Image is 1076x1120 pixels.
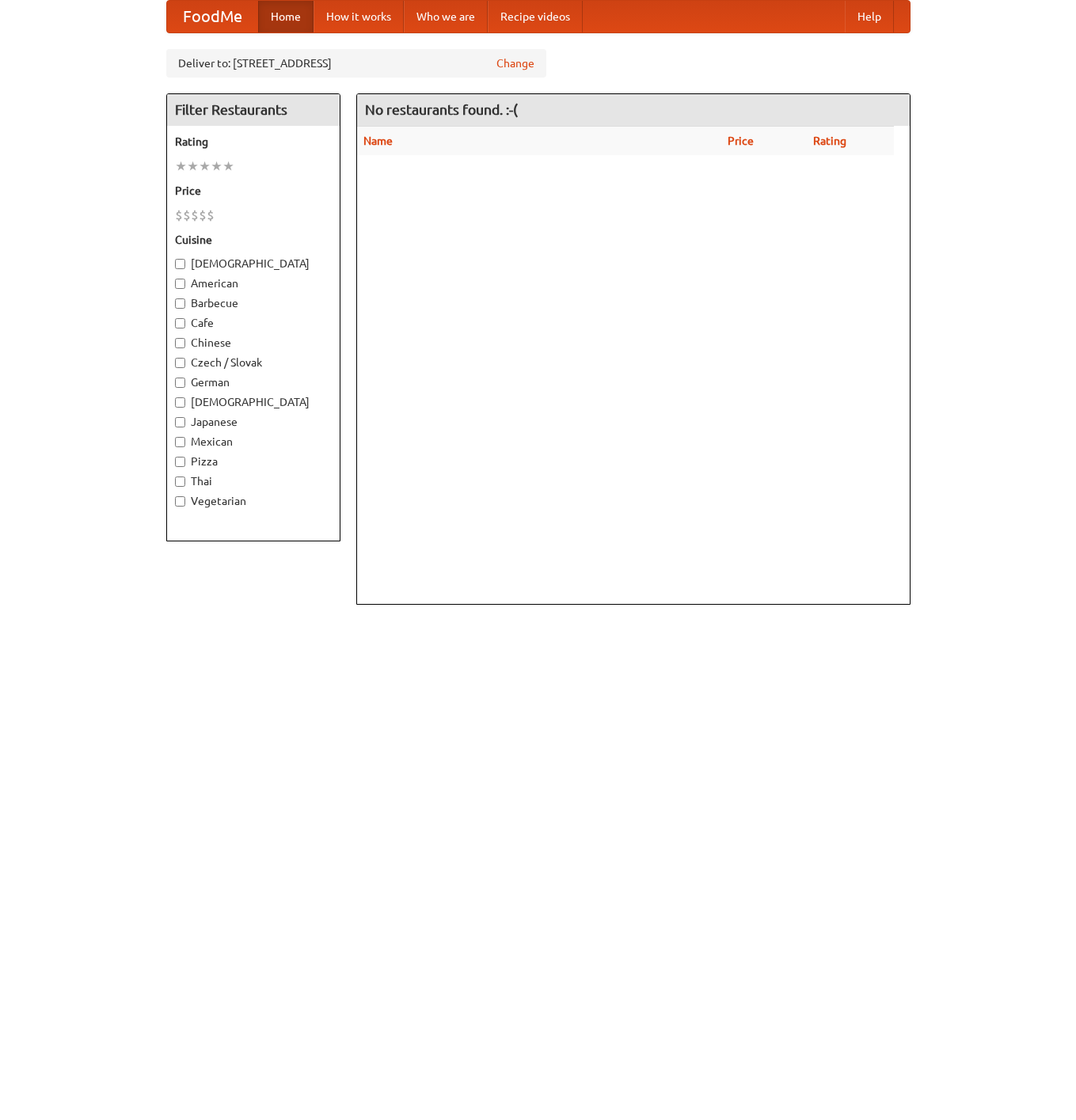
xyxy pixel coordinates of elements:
[175,378,185,388] input: German
[175,318,185,328] input: Cafe
[363,135,393,147] a: Name
[175,454,332,469] label: Pizza
[187,158,199,175] li: ★
[175,355,332,370] label: Czech / Slovak
[175,414,332,430] label: Japanese
[258,1,314,32] a: Home
[175,374,332,390] label: German
[175,394,332,410] label: [DEMOGRAPHIC_DATA]
[166,49,546,78] div: Deliver to: [STREET_ADDRESS]
[191,207,199,224] li: $
[175,183,332,199] h5: Price
[175,476,185,487] input: Thai
[167,1,258,32] a: FoodMe
[488,1,583,32] a: Recipe videos
[199,158,211,175] li: ★
[496,55,534,71] a: Change
[175,496,185,507] input: Vegetarian
[175,134,332,150] h5: Rating
[175,358,185,368] input: Czech / Slovak
[175,275,332,291] label: American
[175,259,185,269] input: [DEMOGRAPHIC_DATA]
[175,256,332,271] label: [DEMOGRAPHIC_DATA]
[314,1,404,32] a: How it works
[175,335,332,351] label: Chinese
[175,315,332,331] label: Cafe
[175,298,185,309] input: Barbecue
[167,94,340,126] h4: Filter Restaurants
[222,158,234,175] li: ★
[211,158,222,175] li: ★
[175,279,185,289] input: American
[199,207,207,224] li: $
[183,207,191,224] li: $
[175,417,185,427] input: Japanese
[175,493,332,509] label: Vegetarian
[175,338,185,348] input: Chinese
[175,158,187,175] li: ★
[813,135,846,147] a: Rating
[175,397,185,408] input: [DEMOGRAPHIC_DATA]
[845,1,894,32] a: Help
[365,102,518,117] ng-pluralize: No restaurants found. :-(
[175,232,332,248] h5: Cuisine
[175,207,183,224] li: $
[207,207,215,224] li: $
[175,295,332,311] label: Barbecue
[175,434,332,450] label: Mexican
[175,457,185,467] input: Pizza
[404,1,488,32] a: Who we are
[175,473,332,489] label: Thai
[728,135,754,147] a: Price
[175,437,185,447] input: Mexican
